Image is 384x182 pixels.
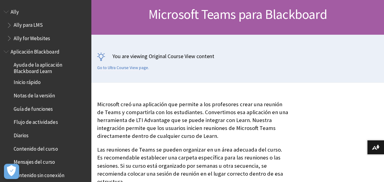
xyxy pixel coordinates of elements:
span: Ally [11,7,19,15]
nav: Book outline for Anthology Ally Help [4,7,87,44]
span: Ally para LMS [14,20,43,28]
span: Microsoft Teams para Blackboard [148,6,327,23]
span: Guía de funciones [14,104,53,112]
span: Contenido del curso [14,144,58,152]
span: Inicio rápido [14,77,41,86]
span: Diarios [14,130,29,138]
a: Go to Ultra Course View page. [97,65,149,71]
span: Ayuda de la aplicación Blackboard Learn [14,60,87,74]
span: Aplicación Blackboard [11,47,59,55]
p: Microsoft creó una aplicación que permite a los profesores crear una reunión de Teams y compartir... [97,100,288,140]
span: Flujo de actividades [14,117,58,125]
span: Contenido sin conexión [14,170,64,178]
span: Notas de la versión [14,90,55,99]
span: Ally for Websites [14,33,50,41]
button: Open Preferences [4,164,19,179]
p: You are viewing Original Course View content [97,52,378,60]
span: Mensajes del curso [14,157,55,165]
